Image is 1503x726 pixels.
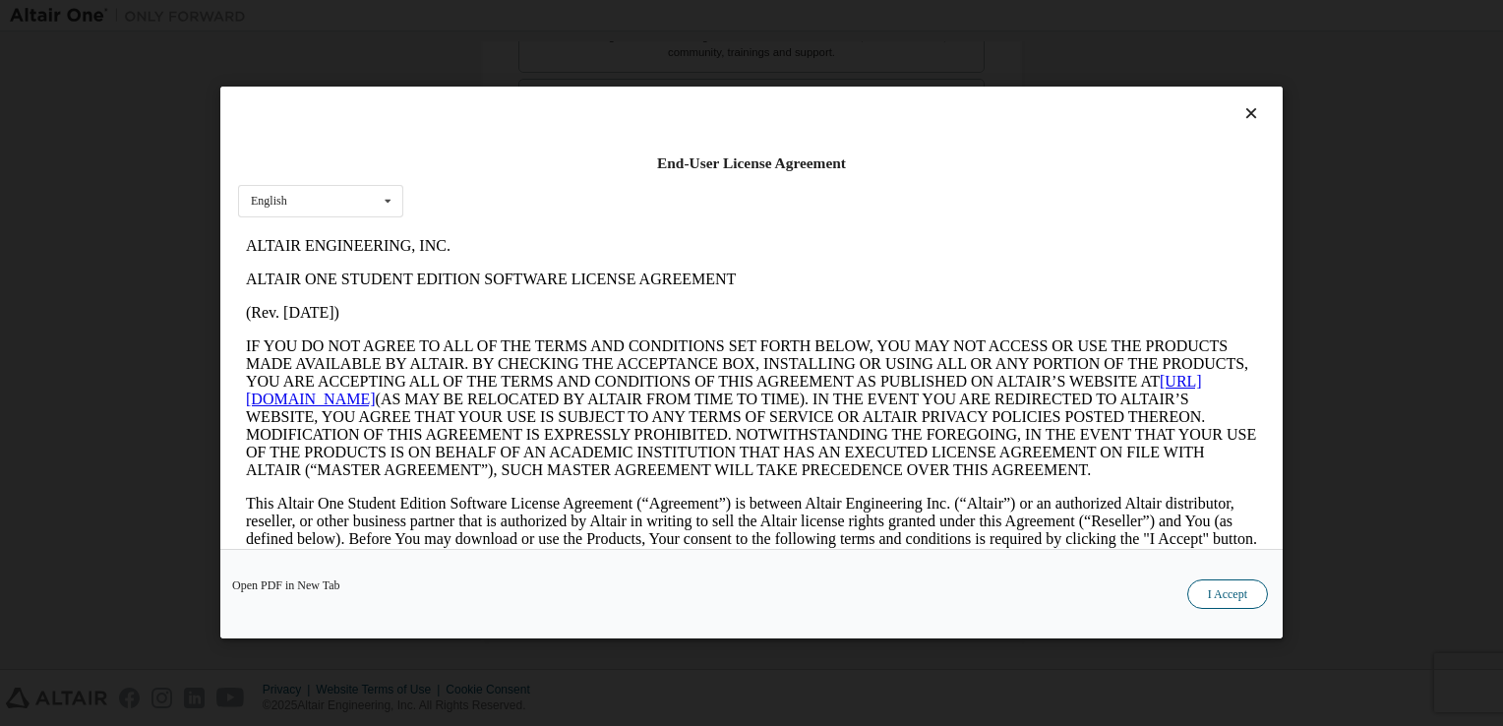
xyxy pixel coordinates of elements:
[238,153,1265,173] div: End-User License Agreement
[8,8,1019,26] p: ALTAIR ENGINEERING, INC.
[8,144,964,178] a: [URL][DOMAIN_NAME]
[8,75,1019,92] p: (Rev. [DATE])
[1187,580,1268,610] button: I Accept
[8,41,1019,59] p: ALTAIR ONE STUDENT EDITION SOFTWARE LICENSE AGREEMENT
[8,266,1019,336] p: This Altair One Student Edition Software License Agreement (“Agreement”) is between Altair Engine...
[8,108,1019,250] p: IF YOU DO NOT AGREE TO ALL OF THE TERMS AND CONDITIONS SET FORTH BELOW, YOU MAY NOT ACCESS OR USE...
[232,580,340,592] a: Open PDF in New Tab
[251,196,287,208] div: English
